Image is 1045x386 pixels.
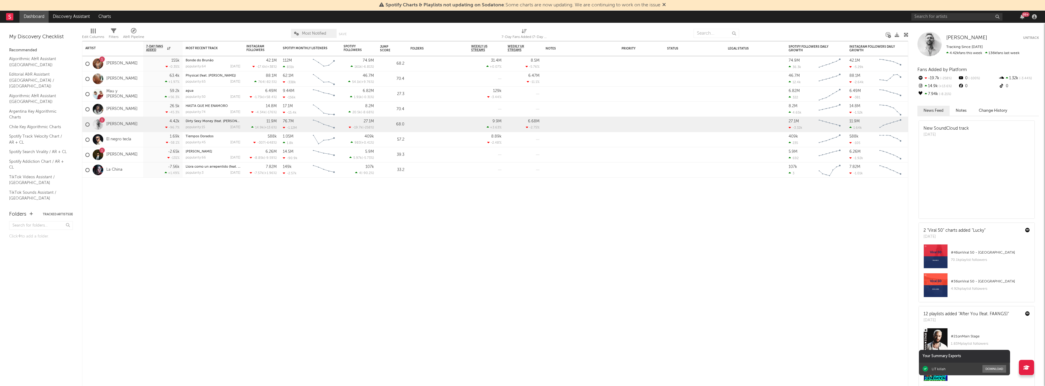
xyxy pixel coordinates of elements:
div: [DATE] [230,126,240,129]
div: 46.7M [363,74,374,78]
div: [DATE] [923,132,969,138]
svg: Chart title [310,117,337,132]
div: 9.44M [283,89,294,93]
span: 764 [258,80,264,84]
div: Legal Status [728,47,767,50]
input: Search for artists [911,13,1002,21]
div: Filters [109,26,118,43]
span: -4.34k [255,111,266,114]
div: 6.26M [849,150,861,154]
div: 8.2M [789,104,797,108]
div: 62.1M [283,74,293,78]
div: Instagram Followers [246,45,268,52]
span: -258 % [363,126,373,129]
span: -100 % [968,77,980,80]
svg: Chart title [877,71,904,87]
div: 27.1M [364,119,374,123]
div: 322 [789,95,798,99]
div: Physical (feat. Troye Sivan) [186,74,240,77]
a: Physical (feat. [PERSON_NAME]) [186,74,236,77]
a: HASTA QUE ME ENAMORO [186,104,228,108]
div: 8.2M [365,104,374,108]
span: 5.97k [353,156,362,160]
div: 831k [283,65,294,69]
div: ( ) [251,110,277,114]
span: 1.91k [354,96,362,99]
a: [PERSON_NAME] [106,122,138,127]
div: 7.82M [266,165,277,169]
div: ( ) [351,65,374,69]
span: -648 % [266,141,276,145]
div: -2.64k [849,80,864,84]
span: +0.41 % [361,141,373,145]
div: 7.82M [849,165,860,169]
div: 588k [849,135,858,138]
div: 14.5M [283,150,293,154]
div: 107k [365,165,374,169]
a: Bonde do Brunão [186,59,214,62]
svg: Chart title [816,162,843,178]
div: 70.4 [380,75,404,83]
div: 74.9M [363,59,374,63]
span: Spotify Charts & Playlists not updating on Sodatone [385,3,504,8]
a: #36onViral 50 - [GEOGRAPHIC_DATA]4.92kplaylist followers [919,273,1034,302]
div: -15.4k [283,111,296,114]
svg: Chart title [310,162,337,178]
a: Dirty Sexy Money (feat. [PERSON_NAME] & French [US_STATE]) - [PERSON_NAME] Remix [186,120,325,123]
div: +1.49 % [165,171,180,175]
div: 1.32k [999,74,1039,82]
span: 161k [355,65,361,69]
a: [PERSON_NAME] [106,61,138,66]
div: -7.56k [168,165,180,169]
div: -2.57k [283,171,296,175]
a: [PERSON_NAME] [106,107,138,112]
div: 112M [283,59,292,63]
div: -2.65k [168,150,180,154]
div: 6.82M [789,89,800,93]
svg: Chart title [816,87,843,102]
a: [PERSON_NAME] [106,152,138,157]
div: popularity: 3 [186,171,204,175]
a: Dashboard [19,11,49,23]
div: 6.82M [363,89,374,93]
span: -0.31 % [363,96,373,99]
div: ( ) [250,95,277,99]
div: 27.1M [789,119,799,123]
div: 68.0 [380,121,404,128]
div: -1.01k [849,171,863,175]
span: Dismiss [662,3,666,8]
div: 9.9M [492,119,502,123]
div: 12.4k [789,80,801,84]
span: 4 [359,172,361,175]
div: -3.32k [789,126,802,130]
div: 3 [789,171,794,175]
div: Tiempos Dorados [186,135,240,138]
div: popularity: 66 [186,156,206,159]
span: -17.6k [256,65,266,69]
span: -176 % [266,111,276,114]
div: -156k [283,95,296,99]
button: Download [982,365,1006,373]
svg: Chart title [816,102,843,117]
div: 4.65k [789,111,801,114]
div: A&R Pipeline [123,33,144,41]
div: 409k [365,135,374,138]
div: 57.2 [380,136,404,143]
div: popularity: 15 [186,126,205,129]
span: -307 [257,141,265,145]
div: 0 [958,74,998,82]
a: Spotify Addiction Chart / AR + CL [9,158,67,171]
div: popularity: 50 [186,95,206,99]
div: 1.05M [283,135,293,138]
svg: Chart title [877,87,904,102]
div: -45.3 % [166,110,180,114]
a: Discovery Assistant [49,11,94,23]
div: 7-Day Fans Added (7-Day Fans Added) [502,26,547,43]
svg: Chart title [310,147,337,162]
a: [PERSON_NAME] [106,76,138,81]
div: ( ) [351,141,374,145]
div: [DATE] [230,141,240,144]
div: 4.92k playlist followers [951,285,1030,292]
div: ( ) [348,80,374,84]
div: 70.4 [380,106,404,113]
